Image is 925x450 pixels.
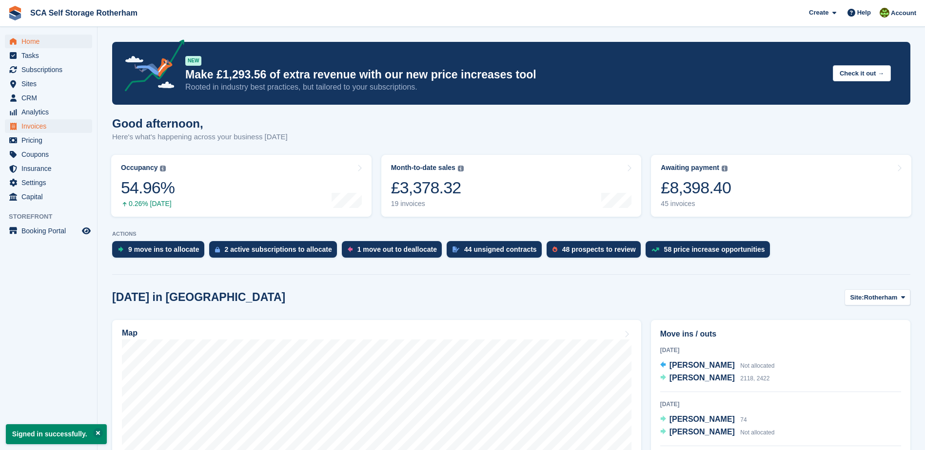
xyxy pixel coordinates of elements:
a: menu [5,133,92,147]
span: Coupons [21,148,80,161]
span: Tasks [21,49,80,62]
h2: [DATE] in [GEOGRAPHIC_DATA] [112,291,285,304]
img: price_increase_opportunities-93ffe204e8149a01c8c9dc8f82e8f89637d9d84a8eef4429ea346261dce0b2c0.svg [651,247,659,252]
div: 48 prospects to review [562,245,636,253]
span: CRM [21,91,80,105]
img: move_outs_to_deallocate_icon-f764333ba52eb49d3ac5e1228854f67142a1ed5810a6f6cc68b1a99e826820c5.svg [348,246,353,252]
a: 2 active subscriptions to allocate [209,241,342,262]
span: Account [891,8,916,18]
div: 2 active subscriptions to allocate [225,245,332,253]
div: 1 move out to deallocate [357,245,437,253]
div: Awaiting payment [661,164,719,172]
span: [PERSON_NAME] [669,428,735,436]
p: Signed in successfully. [6,424,107,444]
span: Insurance [21,162,80,175]
span: Invoices [21,119,80,133]
div: Occupancy [121,164,157,172]
img: active_subscription_to_allocate_icon-d502201f5373d7db506a760aba3b589e785aa758c864c3986d89f69b8ff3... [215,246,220,253]
img: price-adjustments-announcement-icon-8257ccfd72463d97f412b2fc003d46551f7dbcb40ab6d574587a9cd5c0d94... [117,39,185,95]
span: Rotherham [864,293,898,302]
div: Month-to-date sales [391,164,455,172]
a: [PERSON_NAME] 2118, 2422 [660,372,770,385]
span: Booking Portal [21,224,80,238]
a: 1 move out to deallocate [342,241,447,262]
span: 2118, 2422 [740,375,769,382]
div: 58 price increase opportunities [664,245,765,253]
div: 0.26% [DATE] [121,200,175,208]
a: menu [5,35,92,48]
div: [DATE] [660,400,901,409]
h2: Map [122,329,138,337]
a: menu [5,49,92,62]
span: Sites [21,77,80,91]
div: [DATE] [660,346,901,355]
span: [PERSON_NAME] [669,361,735,369]
div: 45 invoices [661,200,731,208]
button: Site: Rotherham [845,289,910,305]
span: 74 [740,416,747,423]
a: menu [5,77,92,91]
span: Site: [850,293,864,302]
a: menu [5,63,92,76]
span: Not allocated [740,429,774,436]
a: Month-to-date sales £3,378.32 19 invoices [381,155,642,217]
a: menu [5,148,92,161]
a: menu [5,190,92,204]
a: 9 move ins to allocate [112,241,209,262]
div: £8,398.40 [661,178,731,198]
img: icon-info-grey-7440780725fd019a000dd9b08b2336e03edf1995a4989e88bcd33f0948082b44.svg [722,166,728,171]
div: £3,378.32 [391,178,464,198]
a: Preview store [80,225,92,237]
span: Pricing [21,133,80,147]
div: 9 move ins to allocate [128,245,199,253]
div: NEW [185,56,201,66]
div: 44 unsigned contracts [464,245,537,253]
p: Here's what's happening across your business [DATE] [112,131,288,143]
p: ACTIONS [112,231,910,237]
a: 48 prospects to review [547,241,646,262]
p: Rooted in industry best practices, but tailored to your subscriptions. [185,82,825,93]
p: Make £1,293.56 of extra revenue with our new price increases tool [185,68,825,82]
a: SCA Self Storage Rotherham [26,5,141,21]
a: menu [5,91,92,105]
a: 58 price increase opportunities [646,241,775,262]
div: 19 invoices [391,200,464,208]
img: prospect-51fa495bee0391a8d652442698ab0144808aea92771e9ea1ae160a38d050c398.svg [552,246,557,252]
a: menu [5,224,92,238]
a: [PERSON_NAME] Not allocated [660,426,775,439]
a: 44 unsigned contracts [447,241,547,262]
a: [PERSON_NAME] 74 [660,413,747,426]
span: Create [809,8,828,18]
a: menu [5,105,92,119]
span: Not allocated [740,362,774,369]
span: Home [21,35,80,48]
img: move_ins_to_allocate_icon-fdf77a2bb77ea45bf5b3d319d69a93e2d87916cf1d5bf7949dd705db3b84f3ca.svg [118,246,123,252]
a: Awaiting payment £8,398.40 45 invoices [651,155,911,217]
span: Storefront [9,212,97,222]
a: menu [5,119,92,133]
a: Occupancy 54.96% 0.26% [DATE] [111,155,372,217]
div: 54.96% [121,178,175,198]
img: contract_signature_icon-13c848040528278c33f63329250d36e43548de30e8caae1d1a13099fd9432cc5.svg [453,246,459,252]
span: Capital [21,190,80,204]
img: icon-info-grey-7440780725fd019a000dd9b08b2336e03edf1995a4989e88bcd33f0948082b44.svg [160,166,166,171]
span: [PERSON_NAME] [669,415,735,423]
a: menu [5,162,92,175]
span: Subscriptions [21,63,80,76]
h1: Good afternoon, [112,117,288,130]
span: Analytics [21,105,80,119]
span: Help [857,8,871,18]
a: [PERSON_NAME] Not allocated [660,359,775,372]
img: icon-info-grey-7440780725fd019a000dd9b08b2336e03edf1995a4989e88bcd33f0948082b44.svg [458,166,464,171]
span: [PERSON_NAME] [669,374,735,382]
img: stora-icon-8386f47178a22dfd0bd8f6a31ec36ba5ce8667c1dd55bd0f319d3a0aa187defe.svg [8,6,22,20]
a: menu [5,176,92,189]
span: Settings [21,176,80,189]
h2: Move ins / outs [660,328,901,340]
button: Check it out → [833,65,891,81]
